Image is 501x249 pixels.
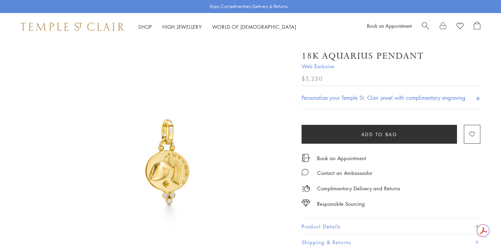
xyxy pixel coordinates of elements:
[361,131,397,138] span: Add to bag
[302,74,323,83] span: $3,250
[302,169,308,176] img: MessageIcon-01_2.svg
[317,154,366,162] a: Book an Appointment
[317,200,365,208] div: Responsible Sourcing
[138,23,296,31] nav: Main navigation
[210,3,288,10] p: Enjoy Complimentary Delivery & Returns
[302,184,310,193] img: icon_delivery.svg
[21,23,124,31] img: Temple St. Clair
[302,94,465,102] h4: Personalize your Temple St. Clair jewel with complimentary engraving
[302,50,424,62] h1: 18K Aquarius Pendant
[302,62,480,71] span: Web Exclusive
[317,184,400,193] p: Complimentary Delivery and Returns
[302,125,457,144] button: Add to bag
[367,22,412,29] a: Book an Appointment
[317,169,372,177] div: Contact an Ambassador
[302,200,310,206] img: icon_sourcing.svg
[474,22,480,32] a: Open Shopping Bag
[476,91,480,104] h4: +
[457,22,464,32] a: View Wishlist
[467,217,494,242] iframe: Gorgias live chat messenger
[302,154,310,162] img: icon_appointment.svg
[302,219,480,234] button: Product Details
[138,23,152,30] a: ShopShop
[422,22,429,32] a: Search
[212,23,296,30] a: World of [DEMOGRAPHIC_DATA]World of [DEMOGRAPHIC_DATA]
[162,23,202,30] a: High JewelleryHigh Jewellery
